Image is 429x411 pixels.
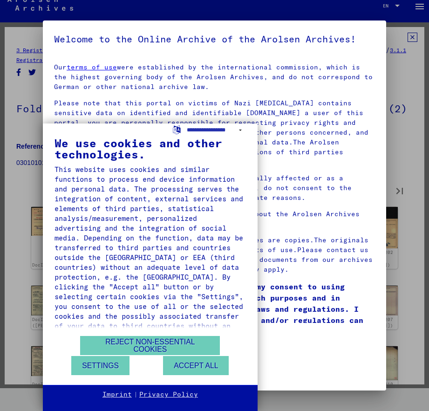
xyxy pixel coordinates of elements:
[163,356,229,375] button: Accept all
[71,356,129,375] button: Settings
[80,336,220,355] button: Reject non-essential cookies
[54,137,246,160] div: We use cookies and other technologies.
[102,390,132,399] a: Imprint
[139,390,198,399] a: Privacy Policy
[54,164,246,341] div: This website uses cookies and similar functions to process end device information and personal da...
